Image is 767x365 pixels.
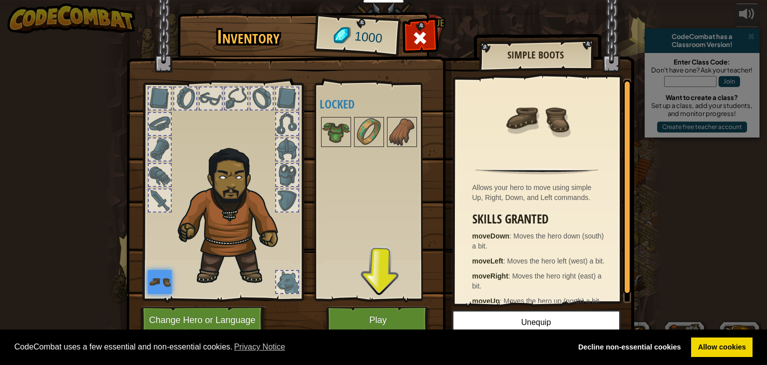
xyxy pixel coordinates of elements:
h2: Simple Boots [489,49,583,60]
button: Change Hero or Language [140,306,267,334]
span: 1000 [354,27,383,47]
img: portrait.png [388,118,416,146]
span: : [508,272,512,280]
a: learn more about cookies [233,339,287,354]
div: Allows your hero to move using simple Up, Right, Down, and Left commands. [472,182,607,202]
strong: moveRight [472,272,508,280]
img: portrait.png [322,118,350,146]
strong: moveUp [472,297,500,305]
span: : [500,297,504,305]
strong: moveLeft [472,257,503,265]
span: : [509,232,513,240]
strong: moveDown [472,232,510,240]
span: Moves the hero right (east) a bit. [472,272,602,290]
h1: Inventory [185,26,312,47]
a: deny cookies [571,337,688,357]
a: allow cookies [691,337,753,357]
span: : [503,257,507,265]
img: duelist_hair.png [173,140,295,286]
span: Moves the hero up (north) a bit. [504,297,601,305]
button: Unequip [452,310,621,335]
span: Moves the hero down (south) a bit. [472,232,604,250]
span: Moves the hero left (west) a bit. [507,257,605,265]
h4: Locked [320,97,437,110]
img: portrait.png [504,86,569,151]
button: Play [326,306,430,334]
img: portrait.png [148,270,172,294]
h3: Skills Granted [472,212,607,226]
span: CodeCombat uses a few essential and non-essential cookies. [14,339,564,354]
img: portrait.png [355,118,383,146]
img: hr.png [475,168,598,174]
